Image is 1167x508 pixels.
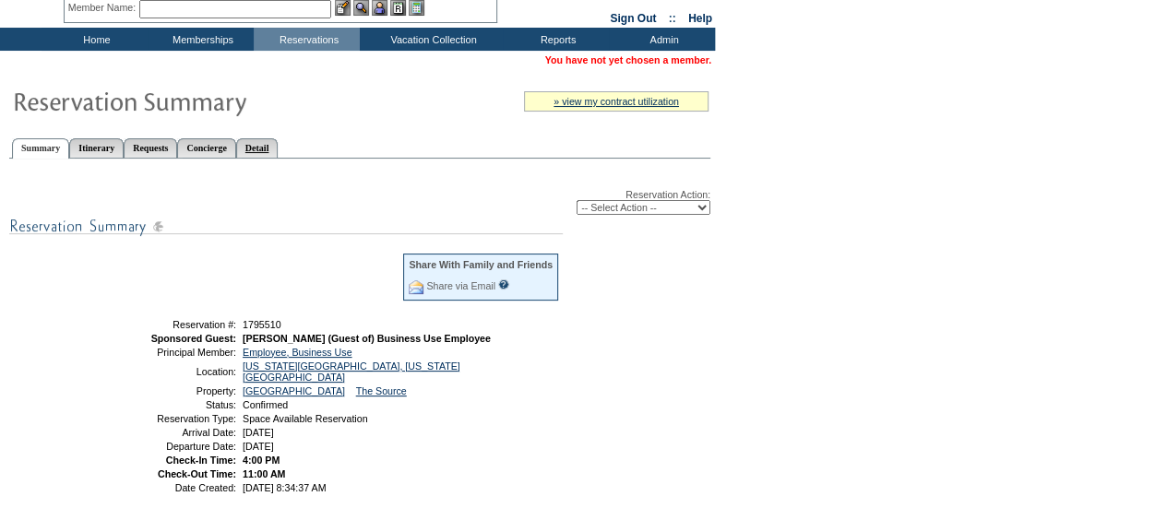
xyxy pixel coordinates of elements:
[609,28,715,51] td: Admin
[12,82,381,119] img: Reservaton Summary
[426,280,495,291] a: Share via Email
[151,333,236,344] strong: Sponsored Guest:
[254,28,360,51] td: Reservations
[9,189,710,215] div: Reservation Action:
[243,347,351,358] a: Employee, Business Use
[669,12,676,25] span: ::
[409,259,553,270] div: Share With Family and Friends
[104,482,236,493] td: Date Created:
[243,385,345,396] a: [GEOGRAPHIC_DATA]
[69,138,124,158] a: Itinerary
[243,413,367,424] span: Space Available Reservation
[104,385,236,396] td: Property:
[104,413,236,424] td: Reservation Type:
[356,385,407,396] a: The Source
[545,54,711,65] span: You have not yet chosen a member.
[243,441,274,452] span: [DATE]
[360,28,503,51] td: Vacation Collection
[243,360,460,383] a: [US_STATE][GEOGRAPHIC_DATA], [US_STATE][GEOGRAPHIC_DATA]
[124,138,177,158] a: Requests
[104,319,236,330] td: Reservation #:
[243,468,285,479] span: 11:00 AM
[104,399,236,410] td: Status:
[243,319,281,330] span: 1795510
[498,279,509,289] input: What is this?
[104,427,236,438] td: Arrival Date:
[236,138,279,158] a: Detail
[503,28,609,51] td: Reports
[243,333,491,344] span: [PERSON_NAME] (Guest of) Business Use Employee
[243,482,326,493] span: [DATE] 8:34:37 AM
[42,28,148,51] td: Home
[243,399,288,410] span: Confirmed
[148,28,254,51] td: Memberships
[554,96,679,107] a: » view my contract utilization
[243,455,280,466] span: 4:00 PM
[166,455,236,466] strong: Check-In Time:
[610,12,656,25] a: Sign Out
[104,347,236,358] td: Principal Member:
[243,427,274,438] span: [DATE]
[12,138,69,159] a: Summary
[177,138,235,158] a: Concierge
[104,441,236,452] td: Departure Date:
[104,360,236,383] td: Location:
[9,215,563,238] img: subTtlResSummary.gif
[158,468,236,479] strong: Check-Out Time:
[688,12,712,25] a: Help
